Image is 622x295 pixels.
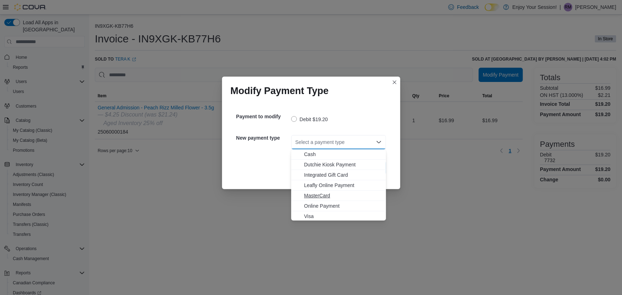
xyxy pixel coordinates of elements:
button: Close list of options [376,139,382,145]
button: Leafly Online Payment [291,180,386,191]
button: MasterCard [291,191,386,201]
h5: New payment type [236,131,290,145]
span: Online Payment [304,202,382,209]
h1: Modify Payment Type [231,85,329,97]
button: Dutchie Kiosk Payment [291,160,386,170]
button: Visa [291,211,386,222]
h5: Payment to modify [236,109,290,124]
span: Dutchie Kiosk Payment [304,161,382,168]
button: Cash [291,149,386,160]
span: Integrated Gift Card [304,171,382,178]
label: Debit $19.20 [291,115,328,124]
input: Accessible screen reader label [295,138,296,146]
span: MasterCard [304,192,382,199]
span: Cash [304,151,382,158]
span: Visa [304,213,382,220]
div: Choose from the following options [291,149,386,222]
span: Leafly Online Payment [304,182,382,189]
button: Online Payment [291,201,386,211]
button: Closes this modal window [390,78,399,87]
button: Integrated Gift Card [291,170,386,180]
